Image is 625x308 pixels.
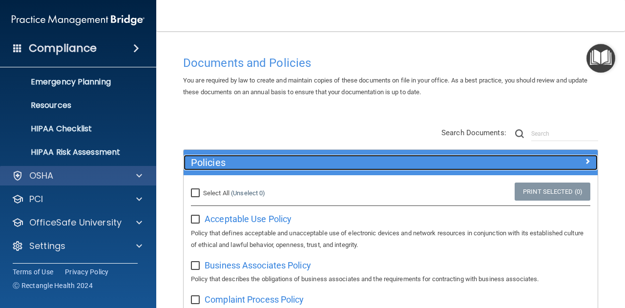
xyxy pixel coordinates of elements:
[13,281,93,290] span: Ⓒ Rectangle Health 2024
[586,44,615,73] button: Open Resource Center
[13,267,53,277] a: Terms of Use
[12,10,145,30] img: PMB logo
[515,129,524,138] img: ic-search.3b580494.png
[191,157,487,168] h5: Policies
[29,217,122,228] p: OfficeSafe University
[191,155,590,170] a: Policies
[205,260,311,270] span: Business Associates Policy
[12,240,142,252] a: Settings
[191,227,590,251] p: Policy that defines acceptable and unacceptable use of electronic devices and network resources i...
[183,77,588,96] span: You are required by law to create and maintain copies of these documents on file in your office. ...
[6,77,140,87] p: Emergency Planning
[231,189,265,197] a: (Unselect 0)
[191,273,590,285] p: Policy that describes the obligations of business associates and the requirements for contracting...
[441,128,506,137] span: Search Documents:
[65,267,109,277] a: Privacy Policy
[205,214,292,224] span: Acceptable Use Policy
[531,126,598,141] input: Search
[183,57,598,69] h4: Documents and Policies
[29,170,54,182] p: OSHA
[203,189,229,197] span: Select All
[6,101,140,110] p: Resources
[6,124,140,134] p: HIPAA Checklist
[515,183,590,201] a: Print Selected (0)
[12,170,142,182] a: OSHA
[6,147,140,157] p: HIPAA Risk Assessment
[191,189,202,197] input: Select All (Unselect 0)
[205,294,304,305] span: Complaint Process Policy
[12,193,142,205] a: PCI
[29,240,65,252] p: Settings
[29,193,43,205] p: PCI
[29,41,97,55] h4: Compliance
[12,217,142,228] a: OfficeSafe University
